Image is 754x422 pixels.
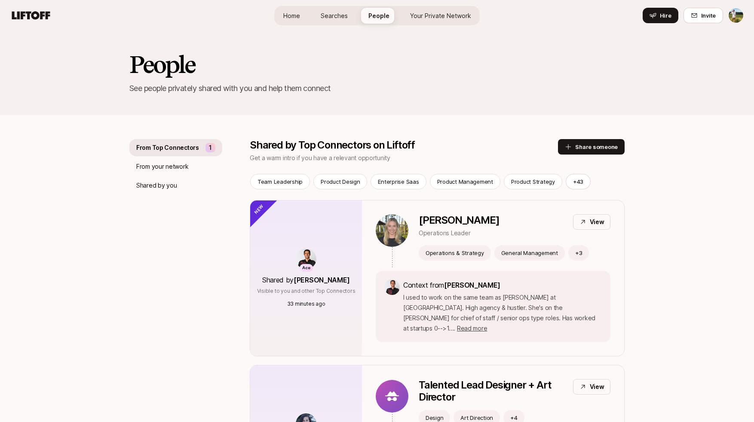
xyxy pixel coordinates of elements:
p: Operations & Strategy [426,249,484,257]
span: [PERSON_NAME] [294,276,350,284]
p: View [590,382,604,392]
span: Invite [701,11,716,20]
span: Your Private Network [410,11,471,20]
img: ACg8ocKfD4J6FzG9_HAYQ9B8sLvPSEBLQEDmbHTY_vjoi9sRmV9s2RKt=s160-c [384,279,400,295]
p: Team Leadership [257,177,303,186]
p: From your network [136,161,188,172]
button: Share someone [558,139,625,155]
a: Your Private Network [403,8,478,24]
p: I used to work on the same team as [PERSON_NAME] at [GEOGRAPHIC_DATA]. High agency & hustler. She... [403,292,602,334]
p: Operations Leader [419,228,499,238]
p: 1 [209,143,212,153]
p: Talented Lead Designer + Art Director [419,379,566,403]
button: +3 [568,245,589,261]
p: Product Strategy [511,177,555,186]
p: View [590,217,604,227]
p: Product Management [437,177,493,186]
p: General Management [501,249,558,257]
span: People [368,11,389,20]
img: 9b7f698e_ba64_456c_b983_8976e1755cd1.jpg [376,214,408,247]
span: Searches [321,11,348,20]
div: New [236,186,278,228]
p: Enterprise Saas [378,177,419,186]
p: Visible to you and other Top Connectors [257,287,356,295]
p: Design [426,413,443,422]
button: +43 [566,174,591,189]
p: See people privately shared with you and help them connect [129,82,625,94]
p: Shared by you [136,180,177,191]
h2: People [129,52,625,77]
img: ACg8ocKfD4J6FzG9_HAYQ9B8sLvPSEBLQEDmbHTY_vjoi9sRmV9s2RKt=s160-c [296,249,316,269]
p: Shared by Top Connectors on Liftoff [250,139,558,151]
p: From Top Connectors [136,143,199,153]
p: Context from [403,279,602,291]
a: Searches [314,8,355,24]
p: Get a warm intro if you have a relevant opportunity [250,153,558,163]
p: Shared by [262,274,350,285]
p: Ace [302,264,310,272]
button: Invite [684,8,723,23]
a: People [362,8,396,24]
p: Product Design [321,177,360,186]
span: [PERSON_NAME] [444,281,500,289]
button: Hire [643,8,678,23]
img: Tyler Kieft [729,8,743,23]
span: Read more [457,325,487,332]
a: AceShared by[PERSON_NAME]Visible to you and other Top Connectors33 minutes ago[PERSON_NAME]Operat... [250,200,625,356]
span: Hire [660,11,671,20]
p: Art Direction [460,413,493,422]
a: Home [276,8,307,24]
p: 33 minutes ago [287,300,325,308]
span: Home [283,11,300,20]
p: [PERSON_NAME] [419,214,499,226]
